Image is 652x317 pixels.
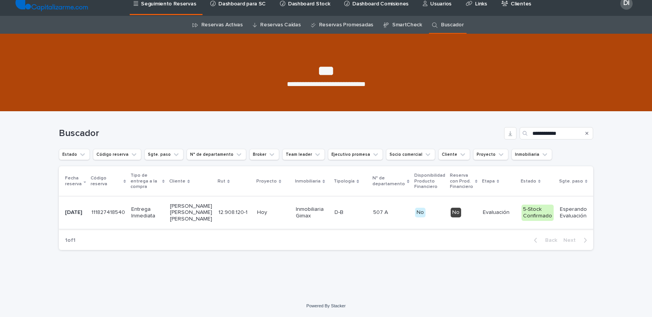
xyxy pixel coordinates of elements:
[296,206,328,219] p: Inmobiliaria Gimax
[521,177,536,186] p: Estado
[438,149,470,160] button: Cliente
[451,208,461,217] div: No
[386,149,435,160] button: Socio comercial
[65,174,82,188] p: Fecha reserva
[450,171,473,191] p: Reserva con Prod. Financiero
[91,208,127,216] p: 111827418540
[328,149,383,160] button: Ejecutivo promesa
[511,149,552,160] button: Inmobiliaria
[187,149,246,160] button: N° de departamento
[392,16,422,34] a: SmartCheck
[93,149,141,160] button: Código reserva
[415,208,426,217] div: No
[319,16,373,34] a: Reservas Promesadas
[282,149,325,160] button: Team leader
[131,206,164,219] p: Entrega Inmediata
[249,149,279,160] button: Broker
[256,177,277,186] p: Proyecto
[218,208,249,216] p: 12.908.120-1
[306,303,345,308] a: Powered By Stacker
[65,209,85,216] p: [DATE]
[560,206,592,219] p: Esperando Evaluación
[218,177,225,186] p: Rut
[528,237,560,244] button: Back
[59,149,90,160] button: Estado
[522,205,554,221] div: 5-Stock Confirmado
[520,127,593,140] input: Search
[559,177,583,186] p: Sgte. paso
[563,238,580,243] span: Next
[295,177,321,186] p: Inmobiliaria
[483,209,515,216] p: Evaluación
[201,16,243,34] a: Reservas Activas
[169,177,185,186] p: Cliente
[482,177,495,186] p: Etapa
[414,171,445,191] p: Disponibilidad Producto Financiero
[144,149,184,160] button: Sgte. paso
[373,208,389,216] p: 507 A
[59,128,501,139] h1: Buscador
[441,16,464,34] a: Buscador
[170,203,212,222] p: [PERSON_NAME] [PERSON_NAME] [PERSON_NAME]
[260,16,300,34] a: Reservas Caídas
[59,231,82,250] p: 1 of 1
[334,177,355,186] p: Tipología
[372,174,405,188] p: N° de departamento
[91,174,122,188] p: Código reserva
[130,171,160,191] p: Tipo de entrega a la compra
[257,209,290,216] p: Hoy
[560,237,593,244] button: Next
[473,149,508,160] button: Proyecto
[335,208,345,216] p: D-B
[540,238,557,243] span: Back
